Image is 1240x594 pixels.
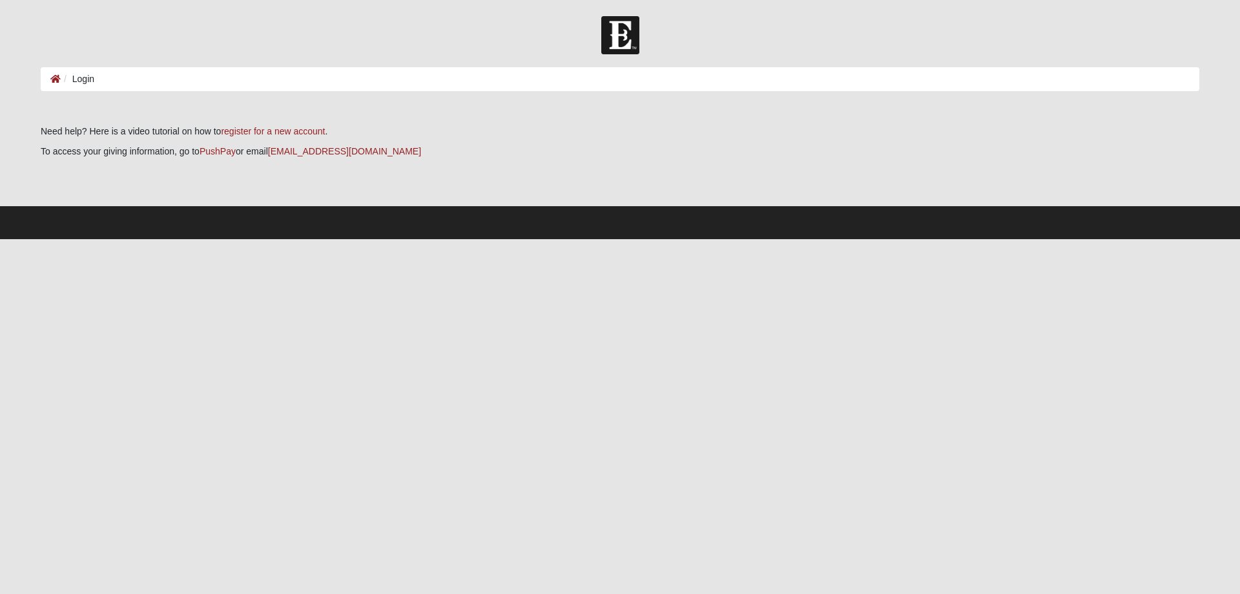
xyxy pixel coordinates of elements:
[200,146,236,156] a: PushPay
[601,16,639,54] img: Church of Eleven22 Logo
[221,126,325,136] a: register for a new account
[268,146,421,156] a: [EMAIL_ADDRESS][DOMAIN_NAME]
[61,72,94,86] li: Login
[41,125,1199,138] p: Need help? Here is a video tutorial on how to .
[41,145,1199,158] p: To access your giving information, go to or email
